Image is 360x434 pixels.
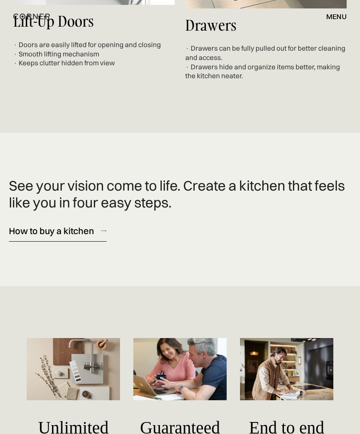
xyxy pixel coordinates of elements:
[133,338,227,400] img: A man and a woman are looking at something on their laptop and smiling
[317,9,347,24] div: menu
[185,44,347,81] div: · Drawers can be fully pulled out for better cleaning and access. · Drawers hide and organize ite...
[27,338,120,400] img: Samples of materials for countertop and cabinets, colors of paint, a tap
[13,11,79,22] a: home
[9,220,107,242] a: How to buy a kitchen
[185,17,347,33] h4: Drawers
[9,225,94,237] div: How to buy a kitchen
[13,40,175,68] div: · Doors are easily lifted for opening and closing · Smooth lifting mechanism · Keeps clutter hidd...
[326,13,347,20] div: menu
[240,338,333,400] img: A man is looking through a catalog with an amusing expression on his kitchen
[9,177,351,211] p: See your vision come to life. Create a kitchen that feels like you in four easy steps.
